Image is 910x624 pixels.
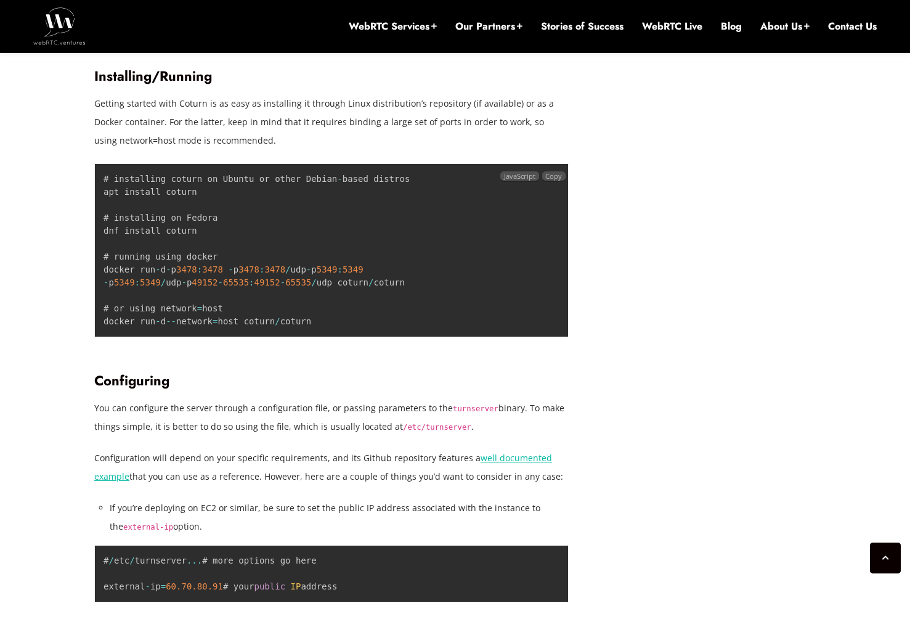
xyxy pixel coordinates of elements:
span: 5349 [317,265,338,274]
span: 65535 [285,277,311,287]
a: WebRTC Live [642,20,702,33]
button: Copy [542,171,566,181]
span: Copy [545,171,562,181]
span: IP [291,581,301,591]
span: 5349 [114,277,135,287]
span: - [280,277,285,287]
span: 60.70 [166,581,192,591]
a: WebRTC Services [349,20,437,33]
span: : [197,265,202,274]
span: - [181,277,186,287]
span: / [368,277,373,287]
span: 65535 [223,277,249,287]
span: : [135,277,140,287]
span: / [311,277,316,287]
span: - [337,174,342,184]
span: 49152 [192,277,217,287]
p: You can configure the server through a configuration file, or passing parameters to the binary. T... [94,399,569,436]
p: Getting started with Coturn is as easy as installing it through Linux distribution’s repository (... [94,94,569,150]
span: - [218,277,223,287]
img: WebRTC.ventures [33,7,86,44]
a: Contact Us [828,20,877,33]
span: / [161,277,166,287]
a: Blog [721,20,742,33]
span: : [259,265,264,274]
span: ... [187,556,202,565]
p: Configuration will depend on your specific requirements, and its Github repository features a tha... [94,449,569,486]
code: external-ip [123,523,173,532]
code: turnserver [453,404,498,413]
span: 5349 [140,277,161,287]
span: - [145,581,150,591]
span: : [337,265,342,274]
span: - [155,316,160,326]
span: .80 [192,581,207,591]
a: About Us [760,20,810,33]
span: 3478 [264,265,285,274]
span: 49152 [254,277,280,287]
span: - [104,277,108,287]
a: Our Partners [455,20,522,33]
li: If you’re deploying on EC2 or similar, be sure to set the public IP address associated with the i... [110,499,569,536]
span: = [197,303,202,313]
span: - [155,265,160,274]
span: / [129,556,134,565]
span: - [228,265,233,274]
code: # installing coturn on Ubuntu or other Debian based distros apt install coturn # installing on Fe... [104,174,410,326]
span: 3478 [238,265,259,274]
span: / [275,316,280,326]
span: - [306,265,311,274]
span: 3478 [202,265,223,274]
span: -- [166,316,176,326]
span: = [213,316,217,326]
h3: Configuring [94,372,569,389]
h3: Installing/Running [94,68,569,84]
span: : [249,277,254,287]
span: 3478 [176,265,197,274]
span: / [285,265,290,274]
span: / [108,556,113,565]
span: - [166,265,171,274]
span: = [161,581,166,591]
span: JavaScript [500,171,538,181]
span: 5349 [343,265,364,274]
code: /etc/turnserver [403,423,471,432]
a: Stories of Success [541,20,624,33]
span: public [254,581,286,591]
span: .91 [208,581,223,591]
a: well documented example [94,452,552,482]
code: # etc turnserver # more options go here external ip # your address [104,556,337,591]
